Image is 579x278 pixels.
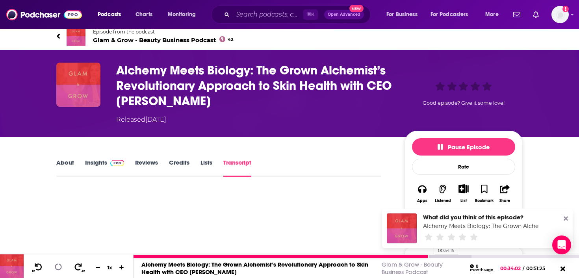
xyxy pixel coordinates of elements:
[551,6,569,23] span: Logged in as rlobelson
[435,198,451,203] div: Listened
[200,159,212,177] a: Lists
[470,264,494,272] div: 8 months ago
[382,261,443,276] a: Glam & Grow - Beauty Business Podcast
[524,265,553,271] span: 00:51:25
[168,9,196,20] span: Monitoring
[93,29,234,35] span: Episode from the podcast
[460,198,467,203] div: List
[412,179,432,208] button: Apps
[116,63,392,109] h3: Alchemy Meets Biology: The Grown Alchemist’s Revolutionary Approach to Skin Health with CEO Anna ...
[438,143,490,151] span: Pause Episode
[349,5,364,12] span: New
[423,213,539,221] div: What did you think of this episode?
[324,10,364,19] button: Open AdvancedNew
[233,8,303,21] input: Search podcasts, credits, & more...
[32,269,35,272] span: 10
[500,265,523,271] span: 00:34:02
[116,115,166,124] div: Released [DATE]
[328,13,360,17] span: Open Advanced
[162,8,206,21] button: open menu
[434,246,459,254] div: 00:34:15
[85,159,124,177] a: InsightsPodchaser Pro
[474,179,494,208] button: Bookmark
[56,159,74,177] a: About
[495,179,515,208] button: Share
[455,184,471,193] button: Show More Button
[130,8,157,21] a: Charts
[71,263,86,272] button: 30
[412,159,515,175] div: Rate
[387,213,417,243] img: Alchemy Meets Biology: The Grown Alchemist’s Revolutionary Approach to Skin Health with CEO Anna ...
[219,6,378,24] div: Search podcasts, credits, & more...
[453,179,474,208] div: Show More ButtonList
[499,198,510,203] div: Share
[228,38,234,41] span: 42
[530,8,542,21] a: Show notifications dropdown
[141,261,368,276] a: Alchemy Meets Biology: The Grown Alchemist’s Revolutionary Approach to Skin Health with CEO [PERS...
[480,8,508,21] button: open menu
[30,263,45,272] button: 10
[98,9,121,20] span: Podcasts
[6,7,82,22] img: Podchaser - Follow, Share and Rate Podcasts
[93,36,234,44] span: Glam & Grow - Beauty Business Podcast
[425,8,480,21] button: open menu
[412,138,515,156] button: Pause Episode
[134,255,579,258] div: 00:34:15
[223,159,251,177] a: Transcript
[423,100,505,106] span: Good episode? Give it some love!
[381,8,427,21] button: open menu
[552,235,571,254] div: Open Intercom Messenger
[303,9,318,20] span: ⌘ K
[103,264,117,271] div: 1 x
[169,159,189,177] a: Credits
[417,198,427,203] div: Apps
[551,6,569,23] img: User Profile
[56,27,523,46] a: Glam & Grow - Beauty Business PodcastEpisode from the podcastGlam & Grow - Beauty Business Podcast42
[551,6,569,23] button: Show profile menu
[67,27,85,46] img: Glam & Grow - Beauty Business Podcast
[485,9,499,20] span: More
[110,160,124,166] img: Podchaser Pro
[135,9,152,20] span: Charts
[431,9,468,20] span: For Podcasters
[562,6,569,12] svg: Add a profile image
[523,265,524,271] span: /
[510,8,523,21] a: Show notifications dropdown
[135,159,158,177] a: Reviews
[432,179,453,208] button: Listened
[475,198,494,203] div: Bookmark
[82,269,85,272] span: 30
[386,9,418,20] span: For Business
[92,8,131,21] button: open menu
[56,63,100,107] img: Alchemy Meets Biology: The Grown Alchemist’s Revolutionary Approach to Skin Health with CEO Anna ...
